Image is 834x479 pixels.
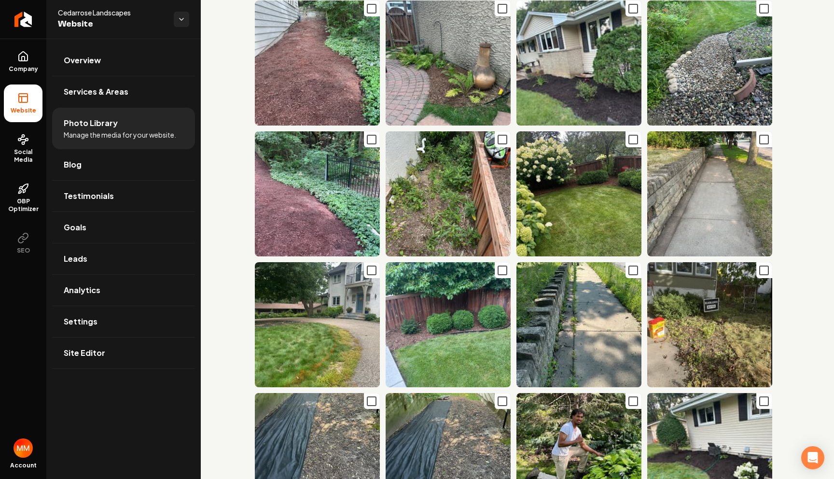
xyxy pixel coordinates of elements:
[801,446,824,469] div: Open Intercom Messenger
[14,438,33,458] button: Open user button
[4,126,42,171] a: Social Media
[255,131,380,256] img: Lush greenery and mulch pathway beside a fence in a wooded area.
[52,45,195,76] a: Overview
[52,306,195,337] a: Settings
[64,55,101,66] span: Overview
[52,76,195,107] a: Services & Areas
[14,12,32,27] img: Rebolt Logo
[58,17,166,31] span: Website
[64,222,86,233] span: Goals
[13,247,34,254] span: SEO
[64,316,97,327] span: Settings
[386,262,511,387] img: Lush green lawn with neatly trimmed shrubs and wooden fence in a backyard setting.
[647,131,772,256] img: Concrete sidewalk bordered by a stone wall and grass, surrounded by trees.
[255,262,380,387] img: Front view of a two-story house with a blue door and landscaped lawn, surrounded by greenery.
[516,0,641,126] img: Well-maintained house exterior with landscaped garden and fresh mulch in front yard.
[647,0,772,126] img: Landscaped garden path featuring pebbles, rocks, and lush green grass.
[647,262,772,387] img: Black Lives Matter sign in a garden area with tools and greenery in the background.
[64,347,105,359] span: Site Editor
[4,43,42,81] a: Company
[58,8,166,17] span: Cedarrose Landscapes
[516,262,641,387] img: Overgrown sidewalk bordered by a stone wall, surrounded by greenery in a sunny setting.
[4,197,42,213] span: GBP Optimizer
[4,148,42,164] span: Social Media
[4,225,42,262] button: SEO
[52,243,195,274] a: Leads
[64,190,114,202] span: Testimonials
[516,131,641,256] img: Lush green backyard with hydrangeas and manicured lawn surrounded by wooden fence.
[52,149,195,180] a: Blog
[64,130,176,140] span: Manage the media for your website.
[64,253,87,265] span: Leads
[64,86,128,98] span: Services & Areas
[386,0,511,126] img: Garden corner featuring ferns, a clay chiminea, and a stone pathway near a textured wall.
[64,159,82,170] span: Blog
[10,462,37,469] span: Account
[52,275,195,306] a: Analytics
[7,107,40,114] span: Website
[64,117,118,129] span: Photo Library
[52,212,195,243] a: Goals
[4,175,42,221] a: GBP Optimizer
[52,338,195,368] a: Site Editor
[64,284,100,296] span: Analytics
[52,181,195,211] a: Testimonials
[5,65,42,73] span: Company
[255,0,380,126] img: Mulched garden pathway along a house with greenery on one side and trees in the background.
[386,131,511,256] img: Overgrown garden area with wooden fence, plants, and garden tools in background.
[14,438,33,458] img: Mohamed Mohamed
